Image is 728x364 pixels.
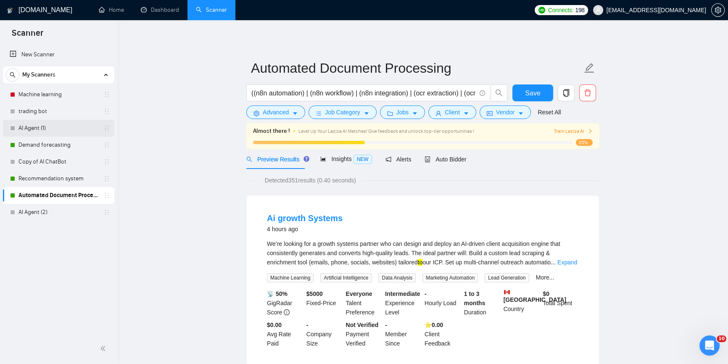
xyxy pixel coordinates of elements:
[103,158,110,165] span: holder
[18,204,98,221] a: AI Agent (2)
[292,110,298,116] span: caret-down
[103,125,110,132] span: holder
[551,259,556,266] span: ...
[6,72,19,78] span: search
[267,214,343,223] a: Ai growth Systems
[423,320,462,348] div: Client Feedback
[485,273,529,282] span: Lead Generation
[344,320,384,348] div: Payment Verified
[425,322,443,328] b: ⭐️ 0.00
[251,58,582,79] input: Scanner name...
[353,155,372,164] span: NEW
[3,46,114,63] li: New Scanner
[303,155,310,163] div: Tooltip anchor
[699,335,720,356] iframe: Intercom live chat
[246,106,305,119] button: settingAdvancedcaret-down
[383,289,423,317] div: Experience Level
[18,103,98,120] a: trading bot
[103,209,110,216] span: holder
[344,289,384,317] div: Talent Preference
[580,89,596,97] span: delete
[425,156,430,162] span: robot
[22,66,55,83] span: My Scanners
[18,86,98,103] a: Machine learning
[422,273,478,282] span: Marketing Automation
[364,110,369,116] span: caret-down
[385,156,391,162] span: notification
[103,142,110,148] span: holder
[480,90,485,96] span: info-circle
[18,170,98,187] a: Recommendation system
[425,156,466,163] span: Auto Bidder
[445,108,460,117] span: Client
[584,63,595,74] span: edit
[385,290,420,297] b: Intermediate
[576,139,593,146] span: 35%
[548,5,573,15] span: Connects:
[487,110,493,116] span: idcard
[418,259,423,266] mark: to
[558,84,575,101] button: copy
[5,27,50,45] span: Scanner
[267,322,282,328] b: $0.00
[502,289,541,317] div: Country
[518,110,524,116] span: caret-down
[504,289,510,295] img: 🇨🇦
[558,89,574,97] span: copy
[425,290,427,297] b: -
[263,108,289,117] span: Advanced
[320,156,326,162] span: area-chart
[575,5,584,15] span: 198
[267,290,288,297] b: 📡 50%
[595,7,601,13] span: user
[423,289,462,317] div: Hourly Load
[320,273,372,282] span: Artificial Intelligence
[103,108,110,115] span: holder
[536,274,554,281] a: More...
[253,127,290,136] span: Almost there !
[18,187,98,204] a: Automated Document Processing
[346,322,379,328] b: Not Verified
[491,84,507,101] button: search
[504,289,567,303] b: [GEOGRAPHIC_DATA]
[717,335,726,342] span: 10
[103,175,110,182] span: holder
[253,110,259,116] span: setting
[435,110,441,116] span: user
[246,156,307,163] span: Preview Results
[284,309,290,315] span: info-circle
[305,289,344,317] div: Fixed-Price
[491,89,507,97] span: search
[259,176,362,185] span: Detected 351 results (0.40 seconds)
[480,106,531,119] button: idcardVendorcaret-down
[18,153,98,170] a: Copy of AI ChatBot
[396,108,409,117] span: Jobs
[251,88,476,98] input: Search Freelance Jobs...
[10,46,108,63] a: New Scanner
[309,106,376,119] button: barsJob Categorycaret-down
[18,120,98,137] a: AI Agent (1)
[428,106,476,119] button: userClientcaret-down
[543,290,549,297] b: $ 0
[325,108,360,117] span: Job Category
[7,4,13,17] img: logo
[6,68,19,82] button: search
[496,108,514,117] span: Vendor
[538,108,561,117] a: Reset All
[306,290,323,297] b: $ 5000
[538,7,545,13] img: upwork-logo.png
[99,6,124,13] a: homeHome
[579,84,596,101] button: delete
[525,88,540,98] span: Save
[385,322,387,328] b: -
[141,6,179,13] a: dashboardDashboard
[103,192,110,199] span: holder
[554,127,593,135] button: Train Laziza AI
[380,106,425,119] button: folderJobscaret-down
[265,289,305,317] div: GigRadar Score
[711,7,725,13] a: setting
[412,110,418,116] span: caret-down
[385,156,411,163] span: Alerts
